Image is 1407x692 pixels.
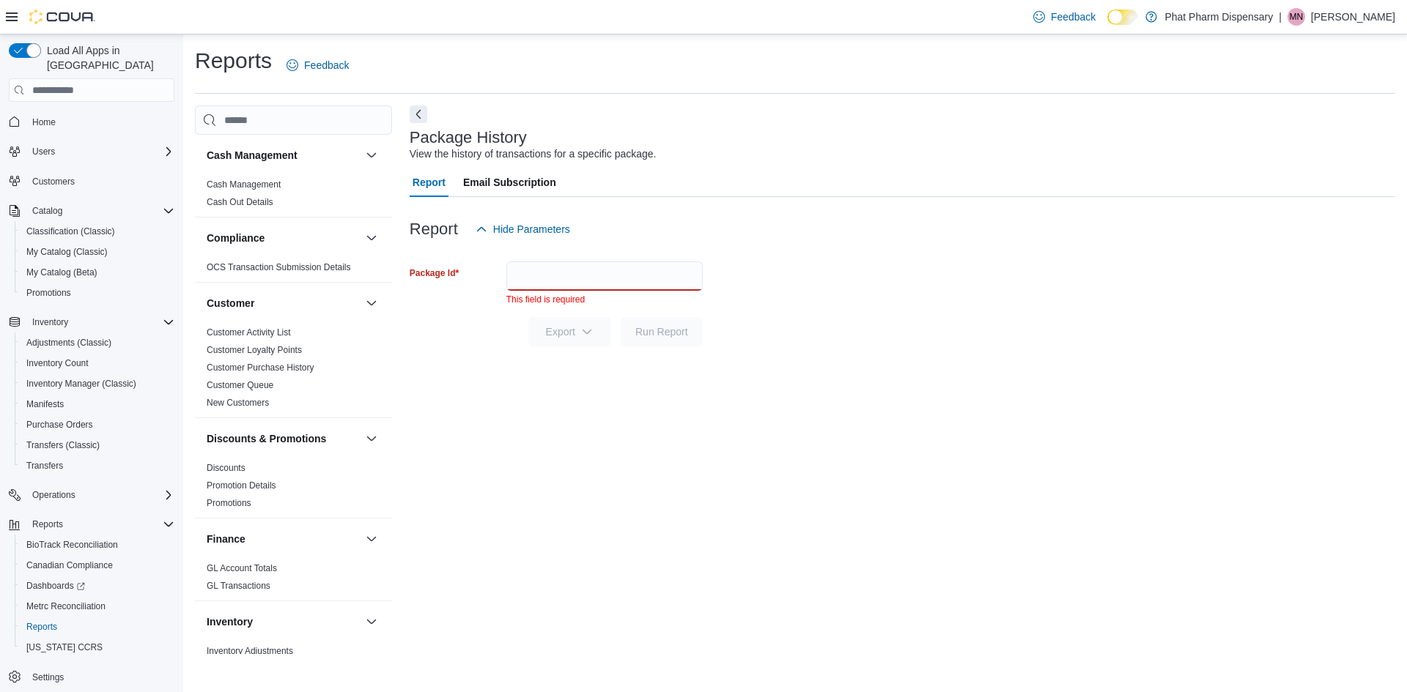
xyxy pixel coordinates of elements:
[15,353,180,373] button: Inventory Count
[3,201,180,221] button: Catalog
[410,129,527,146] h3: Package History
[32,671,64,683] span: Settings
[21,618,174,636] span: Reports
[21,598,111,615] a: Metrc Reconciliation
[21,536,124,554] a: BioTrack Reconciliation
[26,486,81,504] button: Operations
[1311,8,1395,26] p: [PERSON_NAME]
[207,532,360,546] button: Finance
[207,231,360,245] button: Compliance
[26,143,174,160] span: Users
[26,439,100,451] span: Transfers (Classic)
[15,242,180,262] button: My Catalog (Classic)
[21,457,69,475] a: Transfers
[207,179,281,190] span: Cash Management
[26,114,62,131] a: Home
[26,669,70,686] a: Settings
[410,105,427,123] button: Next
[207,580,270,592] span: GL Transactions
[26,580,85,592] span: Dashboards
[195,559,392,600] div: Finance
[26,486,174,504] span: Operations
[26,419,93,431] span: Purchase Orders
[15,435,180,455] button: Transfers (Classic)
[32,146,55,157] span: Users
[21,284,77,302] a: Promotions
[26,246,108,258] span: My Catalog (Classic)
[15,283,180,303] button: Promotions
[21,354,95,372] a: Inventory Count
[21,557,174,574] span: Canadian Compliance
[41,43,174,72] span: Load All Apps in [GEOGRAPHIC_DATA]
[15,535,180,555] button: BioTrack Reconciliation
[21,395,174,413] span: Manifests
[207,480,276,491] a: Promotion Details
[207,563,277,573] a: GL Account Totals
[32,489,75,501] span: Operations
[410,146,657,162] div: View the history of transactions for a specific package.
[1107,25,1108,26] span: Dark Mode
[26,267,97,278] span: My Catalog (Beta)
[21,536,174,554] span: BioTrack Reconciliation
[207,614,360,629] button: Inventory
[15,221,180,242] button: Classification (Classic)
[207,327,291,338] a: Customer Activity List
[21,457,174,475] span: Transfers
[3,485,180,505] button: Operations
[15,617,180,637] button: Reports
[21,243,114,261] a: My Catalog (Classic)
[207,463,245,473] a: Discounts
[32,518,63,530] span: Reports
[304,58,349,72] span: Feedback
[21,223,174,240] span: Classification (Classic)
[3,514,180,535] button: Reports
[506,294,703,305] div: This field is required
[29,10,95,24] img: Cova
[21,334,174,351] span: Adjustments (Classic)
[32,205,62,217] span: Catalog
[207,197,273,207] a: Cash Out Details
[26,172,174,190] span: Customers
[26,313,174,331] span: Inventory
[26,226,115,237] span: Classification (Classic)
[26,398,64,410] span: Manifests
[21,375,142,392] a: Inventory Manager (Classic)
[1027,2,1101,31] a: Feedback
[207,532,245,546] h3: Finance
[363,430,380,447] button: Discounts & Promotions
[26,378,136,390] span: Inventory Manager (Classic)
[207,196,273,208] span: Cash Out Details
[207,148,360,163] button: Cash Management
[363,229,380,247] button: Compliance
[207,498,251,508] a: Promotions
[15,596,180,617] button: Metrc Reconciliation
[3,312,180,332] button: Inventory
[207,645,293,657] span: Inventory Adjustments
[21,618,63,636] a: Reports
[26,287,71,299] span: Promotions
[1279,8,1282,26] p: |
[21,243,174,261] span: My Catalog (Classic)
[3,141,180,162] button: Users
[21,436,174,454] span: Transfers (Classic)
[26,516,69,533] button: Reports
[207,480,276,491] span: Promotion Details
[281,51,355,80] a: Feedback
[21,557,119,574] a: Canadian Compliance
[363,530,380,548] button: Finance
[207,345,302,355] a: Customer Loyalty Points
[537,317,602,346] span: Export
[21,223,121,240] a: Classification (Classic)
[21,264,174,281] span: My Catalog (Beta)
[21,577,91,595] a: Dashboards
[207,296,254,310] h3: Customer
[363,146,380,164] button: Cash Management
[15,262,180,283] button: My Catalog (Beta)
[26,668,174,686] span: Settings
[21,416,99,434] a: Purchase Orders
[207,497,251,509] span: Promotions
[207,344,302,356] span: Customer Loyalty Points
[15,555,180,576] button: Canadian Compliance
[207,397,269,409] span: New Customers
